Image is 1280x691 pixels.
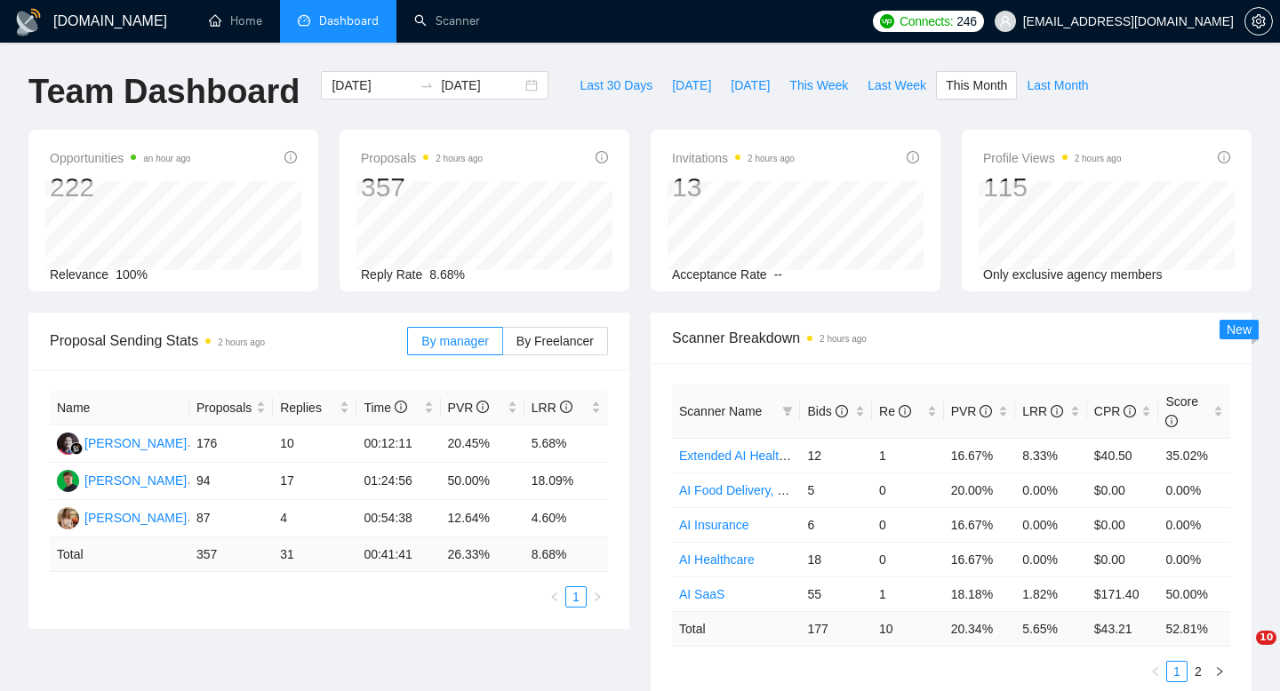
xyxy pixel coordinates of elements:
span: 10 [1256,631,1276,645]
td: 16.67% [944,438,1016,473]
span: user [999,15,1012,28]
td: 357 [189,537,273,572]
button: [DATE] [662,71,721,99]
span: info-circle [980,405,992,417]
span: Invitations [672,147,795,169]
span: dashboard [298,14,310,27]
span: right [1214,666,1225,677]
span: filter [779,398,796,425]
td: 50.00% [441,463,524,500]
td: 5 [800,473,872,507]
span: Re [879,404,911,418]
input: Start date [332,75,412,95]
td: 0 [872,507,944,542]
span: Reply Rate [361,267,422,282]
span: Time [364,401,406,415]
span: info-circle [907,151,919,163]
td: 4.60% [524,500,608,537]
td: 176 [189,425,273,463]
span: LRR [532,401,572,415]
td: 1.82% [1015,576,1087,611]
span: info-circle [284,151,297,163]
td: $40.50 [1087,438,1159,473]
span: info-circle [1218,151,1230,163]
span: Relevance [50,267,108,282]
td: 8.68 % [524,537,608,572]
span: swap-right [420,78,434,92]
a: Extended AI Healthcare [679,449,810,463]
img: logo [14,8,43,36]
td: 55 [800,576,872,611]
td: 87 [189,500,273,537]
td: 00:12:11 [356,425,440,463]
td: Total [50,537,189,572]
a: searchScanner [414,13,480,28]
span: info-circle [596,151,608,163]
td: 16.67% [944,542,1016,576]
td: 177 [800,611,872,646]
span: Proposals [361,147,483,169]
span: right [592,592,603,602]
span: info-circle [476,401,489,413]
button: right [587,586,608,608]
img: SS [57,433,79,455]
td: 10 [872,611,944,646]
td: 01:24:56 [356,463,440,500]
button: setting [1244,7,1273,36]
span: 100% [116,267,148,282]
td: 0.00% [1015,473,1087,507]
span: [DATE] [731,75,770,95]
span: PVR [448,401,490,415]
span: left [1150,666,1161,677]
div: 222 [50,171,191,204]
th: Name [50,391,189,425]
span: info-circle [836,405,848,417]
td: 94 [189,463,273,500]
td: 1 [872,576,944,611]
a: setting [1244,14,1273,28]
span: By manager [421,334,488,348]
a: MB[PERSON_NAME] [57,473,187,487]
span: Scanner Name [679,404,762,418]
li: Next Page [1209,661,1230,682]
a: AI Food Delivery, Logistics [679,483,826,497]
button: left [544,586,565,608]
img: AV [57,507,79,529]
td: 17 [273,463,356,500]
td: 12.64% [441,500,524,537]
td: 52.81 % [1158,611,1230,646]
td: 0 [872,473,944,507]
td: $0.00 [1087,473,1159,507]
span: Replies [280,398,336,417]
td: 20.00% [944,473,1016,507]
span: Last Month [1027,75,1088,95]
a: AV[PERSON_NAME] [57,510,187,524]
td: 26.33 % [441,537,524,572]
span: Opportunities [50,147,191,169]
div: 115 [983,171,1122,204]
span: info-circle [560,401,572,413]
span: Last 30 Days [580,75,652,95]
td: $171.40 [1087,576,1159,611]
time: 2 hours ago [748,154,795,163]
time: 2 hours ago [1075,154,1122,163]
span: left [549,592,560,602]
span: Score [1165,394,1198,428]
span: By Freelancer [516,334,594,348]
span: -- [774,267,782,282]
td: 1 [872,438,944,473]
td: 8.33% [1015,438,1087,473]
td: 18.18% [944,576,1016,611]
span: info-circle [395,401,407,413]
a: 1 [566,587,586,607]
img: MB [57,470,79,492]
td: 16.67% [944,507,1016,542]
button: Last Week [858,71,936,99]
input: End date [441,75,522,95]
span: Acceptance Rate [672,267,767,282]
div: [PERSON_NAME] [84,471,187,490]
span: setting [1245,14,1272,28]
span: Profile Views [983,147,1122,169]
span: [DATE] [672,75,711,95]
a: homeHome [209,13,262,28]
